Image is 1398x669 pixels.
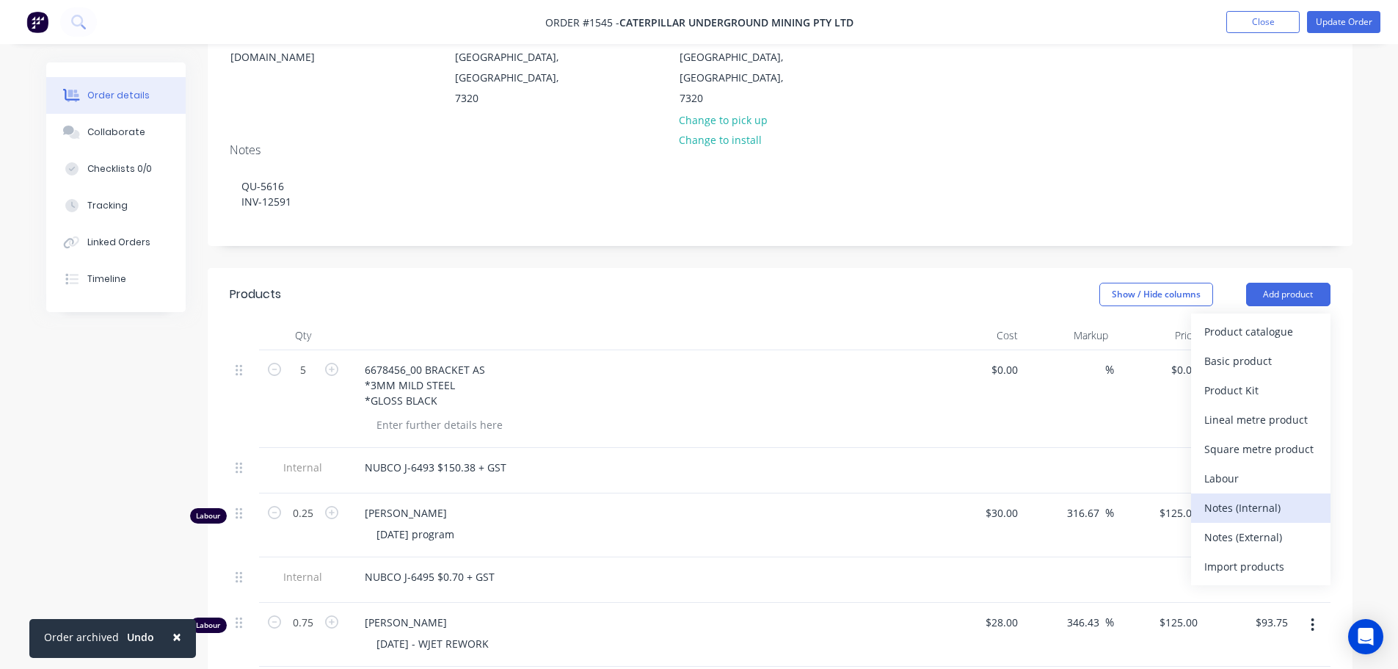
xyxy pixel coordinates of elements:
[46,77,186,114] button: Order details
[87,272,125,286] div: Timeline
[1024,321,1114,350] div: Markup
[259,321,347,350] div: Qty
[190,508,227,524] div: Labour
[46,187,186,224] button: Tracking
[1204,409,1317,430] div: Lineal metre product
[1204,350,1317,372] div: Basic product
[680,26,801,109] div: [GEOGRAPHIC_DATA], [GEOGRAPHIC_DATA], [GEOGRAPHIC_DATA], 7320
[265,460,341,475] span: Internal
[265,569,341,585] span: Internal
[1204,380,1317,401] div: Product Kit
[46,151,186,187] button: Checklists 0/0
[87,199,127,212] div: Tracking
[1204,497,1317,518] div: Notes (Internal)
[1204,468,1317,489] div: Labour
[671,130,769,150] button: Change to install
[365,505,928,521] span: [PERSON_NAME]
[190,618,227,633] div: Labour
[1348,619,1383,654] div: Open Intercom Messenger
[1191,405,1330,435] button: Lineal metre product
[46,224,186,261] button: Linked Orders
[353,359,497,411] div: 6678456_00 BRACKET AS *3MM MILD STEEL *GLOSS BLACK
[46,114,186,151] button: Collaborate
[1191,493,1330,523] button: Notes (Internal)
[353,457,518,478] div: NUBCO J-6493 $150.38 + GST
[87,89,149,102] div: Order details
[44,629,119,645] div: Order archived
[455,26,577,109] div: [GEOGRAPHIC_DATA], [GEOGRAPHIC_DATA], [GEOGRAPHIC_DATA], 7320
[1105,361,1114,378] span: %
[172,626,181,647] span: ×
[1191,523,1330,552] button: Notes (External)
[671,109,775,129] button: Change to pick up
[230,164,1330,224] div: QU-5616 INV-12591
[87,236,150,249] div: Linked Orders
[1226,11,1300,33] button: Close
[230,143,1330,157] div: Notes
[365,524,466,545] div: [DATE] program
[1204,556,1317,577] div: Import products
[1307,11,1380,33] button: Update Order
[1191,347,1330,376] button: Basic product
[545,15,619,29] span: Order #1545 -
[1191,376,1330,405] button: Product Kit
[1191,435,1330,464] button: Square metre product
[1191,317,1330,347] button: Product catalogue
[119,626,162,648] button: Undo
[365,615,928,630] span: [PERSON_NAME]
[1246,283,1330,306] button: Add product
[46,261,186,297] button: Timeline
[619,15,853,29] span: Caterpillar Underground Mining Pty Ltd
[1204,321,1317,342] div: Product catalogue
[1105,614,1114,631] span: %
[1191,552,1330,582] button: Import products
[87,126,145,139] div: Collaborate
[365,633,500,654] div: [DATE] - WJET REWORK
[158,619,196,654] button: Close
[353,566,506,587] div: NUBCO J-6495 $0.70 + GST
[26,11,48,33] img: Factory
[1105,505,1114,521] span: %
[1191,464,1330,493] button: Labour
[1114,321,1204,350] div: Price
[87,162,151,176] div: Checklists 0/0
[1099,283,1213,306] button: Show / Hide columns
[934,321,1024,350] div: Cost
[1204,527,1317,548] div: Notes (External)
[230,26,352,68] div: [EMAIL_ADDRESS][DOMAIN_NAME]
[230,286,281,303] div: Products
[1204,438,1317,460] div: Square metre product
